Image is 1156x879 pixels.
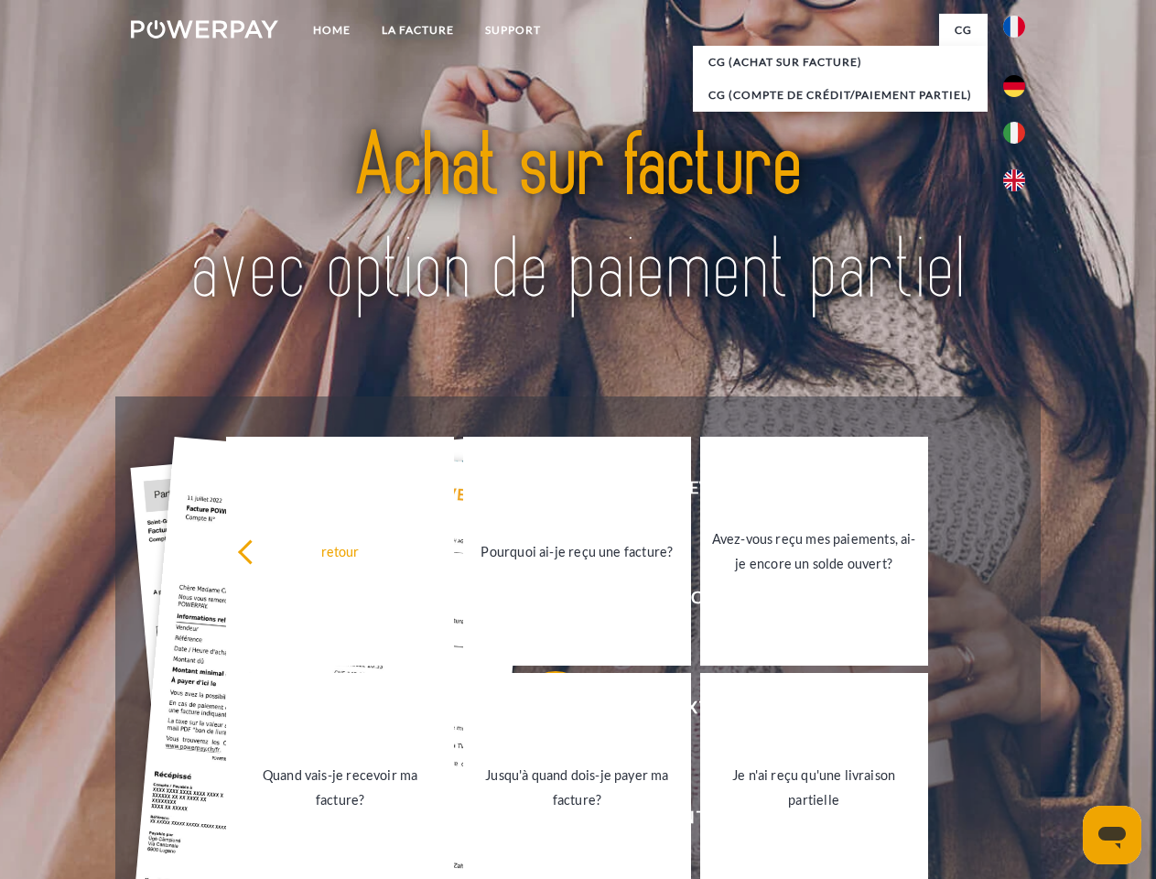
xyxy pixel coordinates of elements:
a: Support [470,14,556,47]
div: Pourquoi ai-je reçu une facture? [474,538,680,563]
img: title-powerpay_fr.svg [175,88,981,351]
a: Home [297,14,366,47]
div: Avez-vous reçu mes paiements, ai-je encore un solde ouvert? [711,526,917,576]
a: Avez-vous reçu mes paiements, ai-je encore un solde ouvert? [700,437,928,666]
iframe: Button to launch messaging window [1083,806,1141,864]
img: it [1003,122,1025,144]
a: CG [939,14,988,47]
div: Jusqu'à quand dois-je payer ma facture? [474,763,680,812]
a: CG (achat sur facture) [693,46,988,79]
a: LA FACTURE [366,14,470,47]
img: fr [1003,16,1025,38]
div: Quand vais-je recevoir ma facture? [237,763,443,812]
a: CG (Compte de crédit/paiement partiel) [693,79,988,112]
img: logo-powerpay-white.svg [131,20,278,38]
img: de [1003,75,1025,97]
div: retour [237,538,443,563]
div: Je n'ai reçu qu'une livraison partielle [711,763,917,812]
img: en [1003,169,1025,191]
